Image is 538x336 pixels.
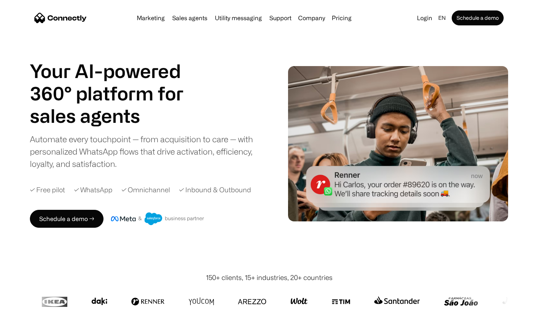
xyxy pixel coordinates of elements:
[30,133,265,170] div: Automate every touchpoint — from acquisition to care — with personalized WhatsApp flows that driv...
[212,15,265,21] a: Utility messaging
[30,60,202,105] h1: Your AI-powered 360° platform for
[452,10,504,25] a: Schedule a demo
[179,185,251,195] div: ✓ Inbound & Outbound
[121,185,170,195] div: ✓ Omnichannel
[266,15,294,21] a: Support
[30,105,202,127] h1: sales agents
[298,13,325,23] div: Company
[438,13,446,23] div: en
[329,15,355,21] a: Pricing
[74,185,112,195] div: ✓ WhatsApp
[206,273,333,283] div: 150+ clients, 15+ industries, 20+ countries
[134,15,168,21] a: Marketing
[30,210,103,228] a: Schedule a demo →
[30,185,65,195] div: ✓ Free pilot
[169,15,210,21] a: Sales agents
[111,212,204,225] img: Meta and Salesforce business partner badge.
[414,13,435,23] a: Login
[7,322,45,333] aside: Language selected: English
[15,323,45,333] ul: Language list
